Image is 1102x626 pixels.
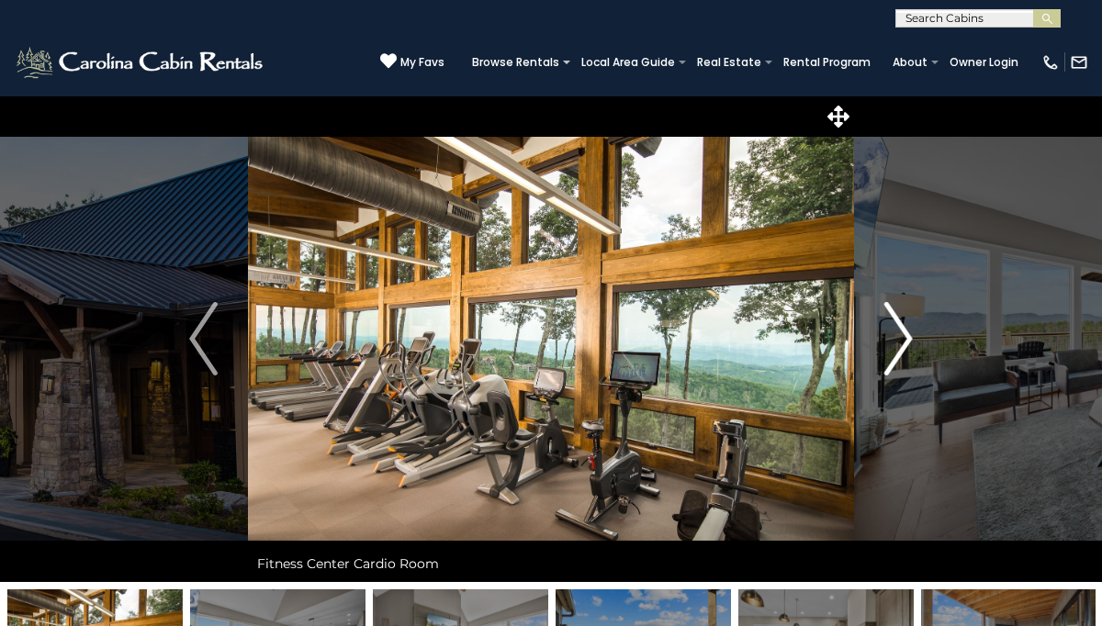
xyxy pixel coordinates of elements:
[883,50,937,75] a: About
[189,302,217,375] img: arrow
[688,50,770,75] a: Real Estate
[884,302,912,375] img: arrow
[572,50,684,75] a: Local Area Guide
[854,95,943,582] button: Next
[159,95,248,582] button: Previous
[1041,53,1060,72] img: phone-regular-white.png
[400,54,444,71] span: My Favs
[1070,53,1088,72] img: mail-regular-white.png
[774,50,880,75] a: Rental Program
[248,545,854,582] div: Fitness Center Cardio Room
[940,50,1028,75] a: Owner Login
[380,52,444,72] a: My Favs
[14,44,268,81] img: White-1-2.png
[463,50,568,75] a: Browse Rentals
